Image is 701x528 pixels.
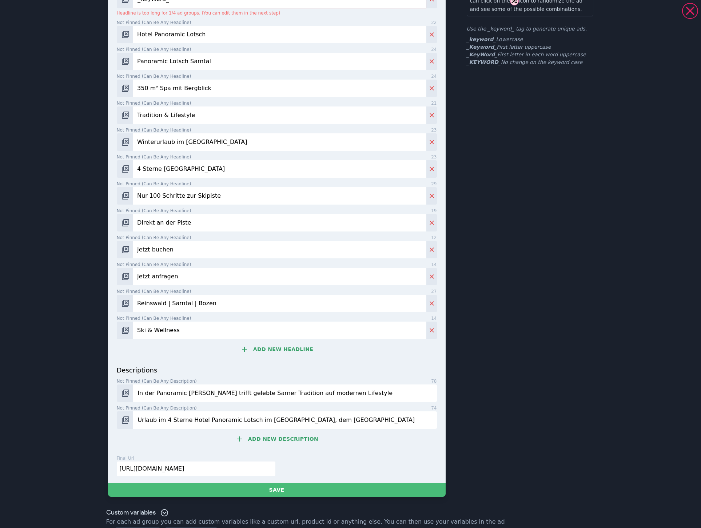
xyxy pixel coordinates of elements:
[426,106,437,124] button: Delete
[467,25,593,33] p: Use the _keyword_ tag to generate unique ads.
[117,100,191,106] span: Not pinned (Can be any headline)
[117,127,191,133] span: Not pinned (Can be any headline)
[426,160,437,178] button: Delete
[426,53,437,70] button: Delete
[117,10,437,16] p: Headline is too long for 1/4 ad groups. (You can edit them in the next step)
[117,106,133,124] button: Change pinned position
[426,26,437,43] button: Delete
[467,36,593,43] li: Lowercase
[108,483,446,497] button: Save
[431,46,437,53] span: 24
[121,218,130,227] img: pos-.svg
[121,272,130,281] img: pos-.svg
[117,73,191,80] span: Not pinned (Can be any headline)
[117,322,133,339] button: Change pinned position
[426,214,437,231] button: Delete
[121,30,130,39] img: pos-.svg
[117,411,134,429] button: Change pinned position
[117,214,133,231] button: Change pinned position
[117,160,133,178] button: Change pinned position
[117,288,191,295] span: Not pinned (Can be any headline)
[117,261,191,268] span: Not pinned (Can be any headline)
[117,187,133,205] button: Change pinned position
[121,138,130,146] img: pos-.svg
[117,315,191,322] span: Not pinned (Can be any headline)
[431,405,437,411] span: 74
[467,59,501,65] b: _KEYWORD_
[117,384,134,402] button: Change pinned position
[121,299,130,308] img: pos-.svg
[467,44,497,50] b: _Keyword_
[431,234,437,241] span: 12
[117,432,437,446] button: Add new description
[426,241,437,258] button: Delete
[431,378,437,384] span: 78
[117,365,437,375] p: descriptions
[117,46,191,53] span: Not pinned (Can be any headline)
[121,192,130,200] img: pos-.svg
[467,51,593,59] li: First letter in each word uppercase
[426,133,437,151] button: Delete
[117,295,133,312] button: Change pinned position
[431,315,437,322] span: 14
[121,245,130,254] img: pos-.svg
[117,268,133,285] button: Change pinned position
[426,295,437,312] button: Delete
[431,261,437,268] span: 14
[467,36,593,66] ul: First letter uppercase
[467,36,496,42] b: _keyword_
[431,288,437,295] span: 27
[117,378,197,384] span: Not pinned (Can be any description)
[117,26,133,43] button: Change pinned position
[117,207,191,214] span: Not pinned (Can be any headline)
[467,52,498,57] b: _KeyWord_
[117,80,133,97] button: Change pinned position
[431,100,437,106] span: 21
[106,508,169,517] div: Custom variables
[467,59,593,66] li: No change on the keyword case
[117,181,191,187] span: Not pinned (Can be any headline)
[121,326,130,335] img: pos-.svg
[121,416,130,424] img: pos-.svg
[117,19,191,26] span: Not pinned (Can be any headline)
[117,234,191,241] span: Not pinned (Can be any headline)
[117,154,191,160] span: Not pinned (Can be any headline)
[431,181,437,187] span: 29
[426,80,437,97] button: Delete
[431,19,437,26] span: 22
[121,389,130,398] img: pos-.svg
[117,455,135,462] p: final url
[431,73,437,80] span: 24
[431,207,437,214] span: 19
[121,84,130,93] img: pos-.svg
[117,342,437,356] button: Add new headline
[121,165,130,173] img: pos-.svg
[117,405,197,411] span: Not pinned (Can be any description)
[426,268,437,285] button: Delete
[426,187,437,205] button: Delete
[117,133,133,151] button: Change pinned position
[431,154,437,160] span: 23
[117,53,133,70] button: Change pinned position
[121,111,130,120] img: pos-.svg
[121,57,130,66] img: pos-.svg
[426,322,437,339] button: Delete
[431,127,437,133] span: 23
[117,241,133,258] button: Change pinned position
